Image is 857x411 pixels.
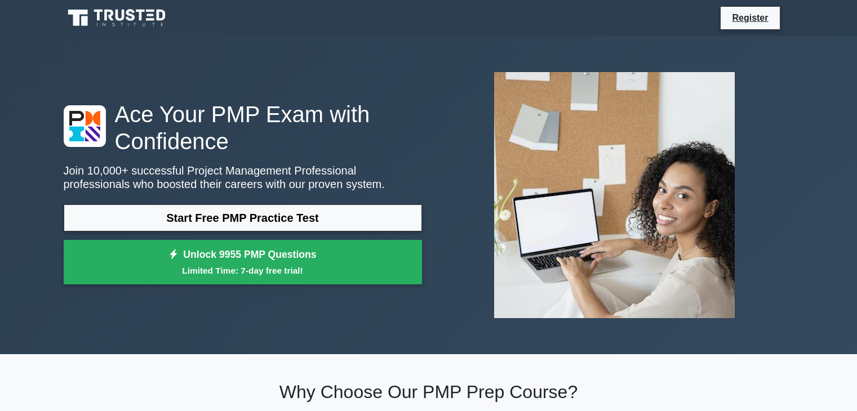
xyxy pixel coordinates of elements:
[64,101,422,155] h1: Ace Your PMP Exam with Confidence
[64,240,422,285] a: Unlock 9955 PMP QuestionsLimited Time: 7-day free trial!
[64,164,422,191] p: Join 10,000+ successful Project Management Professional professionals who boosted their careers w...
[64,204,422,231] a: Start Free PMP Practice Test
[64,381,794,403] h2: Why Choose Our PMP Prep Course?
[78,264,408,277] small: Limited Time: 7-day free trial!
[725,11,775,25] a: Register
